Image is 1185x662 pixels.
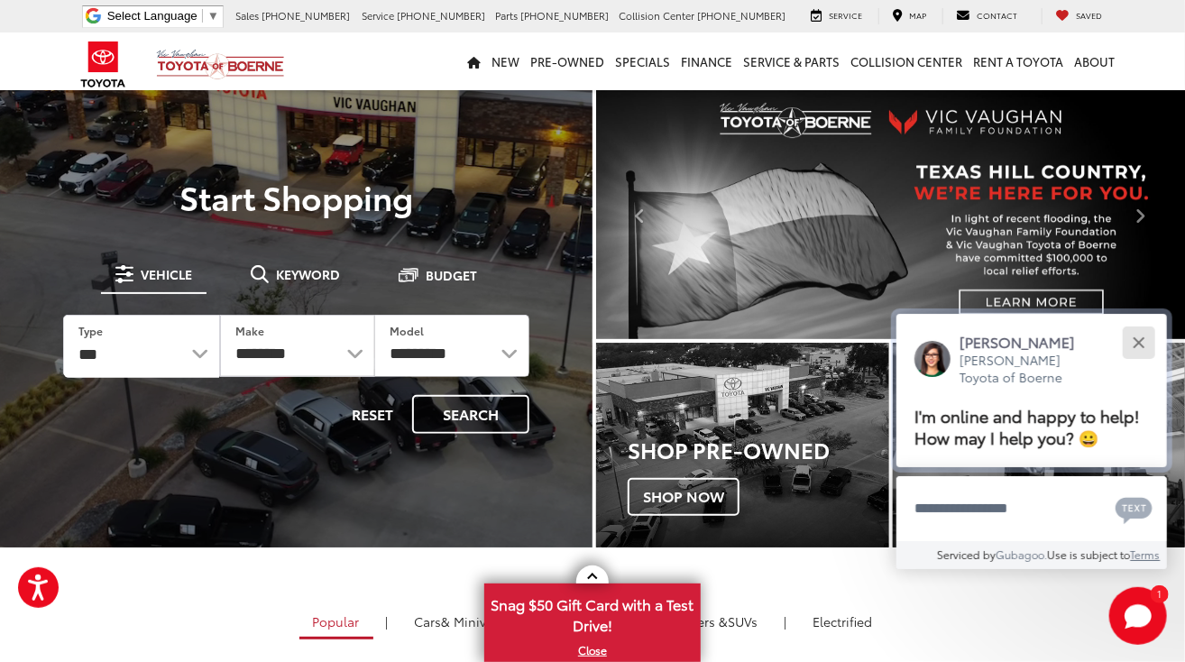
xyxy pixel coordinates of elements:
a: New [486,32,525,90]
a: Service [797,8,876,24]
span: 1 [1157,590,1162,598]
span: Saved [1076,9,1102,21]
button: Toggle Chat Window [1109,587,1167,645]
textarea: Type your message [896,476,1167,541]
span: I'm online and happy to help! How may I help you? 😀 [914,403,1140,449]
a: Collision Center [845,32,968,90]
a: Pre-Owned [525,32,610,90]
a: Finance [675,32,738,90]
a: Map [878,8,940,24]
a: My Saved Vehicles [1042,8,1116,24]
button: Reset [336,395,409,434]
span: [PHONE_NUMBER] [520,8,609,23]
label: Type [78,323,103,338]
span: & Minivan [442,612,502,630]
img: Toyota [69,35,137,94]
a: Electrified [800,606,886,637]
img: Vic Vaughan Toyota of Boerne [156,49,285,80]
button: Close [1119,323,1158,362]
section: Carousel section with vehicle pictures - may contain disclaimers. [596,90,1185,339]
a: Popular [299,606,373,639]
span: ​ [202,9,203,23]
span: Vehicle [141,268,192,280]
button: Click to view next picture. [1097,126,1185,303]
span: Sales [235,8,259,23]
p: [PERSON_NAME] [960,332,1093,352]
p: Start Shopping [38,179,555,215]
button: Search [412,395,529,434]
span: [PHONE_NUMBER] [397,8,485,23]
img: Disaster Relief in Texas [596,90,1185,339]
h3: Shop Pre-Owned [628,437,889,461]
p: [PERSON_NAME] Toyota of Boerne [960,352,1093,387]
a: Select Language​ [107,9,219,23]
a: SUVs [636,606,772,637]
div: Close[PERSON_NAME][PERSON_NAME] Toyota of BoerneI'm online and happy to help! How may I help you?... [896,314,1167,569]
li: | [381,612,393,630]
svg: Text [1116,495,1153,524]
span: ▼ [207,9,219,23]
a: Terms [1131,547,1161,562]
a: About [1069,32,1120,90]
div: Toyota [596,343,889,547]
span: Shop Now [628,478,739,516]
label: Model [390,323,424,338]
span: Collision Center [619,8,694,23]
a: Gubagoo. [997,547,1048,562]
a: Rent a Toyota [968,32,1069,90]
svg: Start Chat [1109,587,1167,645]
span: Snag $50 Gift Card with a Test Drive! [486,585,699,640]
span: Parts [495,8,518,23]
span: Contact [977,9,1017,21]
span: Budget [426,269,477,281]
button: Click to view previous picture. [596,126,684,303]
span: Keyword [276,268,340,280]
span: Use is subject to [1048,547,1131,562]
button: Chat with SMS [1110,488,1158,529]
a: Specials [610,32,675,90]
span: Service [362,8,394,23]
span: [PHONE_NUMBER] [262,8,350,23]
span: Serviced by [938,547,997,562]
a: Contact [942,8,1031,24]
div: carousel slide number 2 of 2 [596,90,1185,339]
a: Cars [401,606,516,637]
li: | [780,612,792,630]
a: Home [462,32,486,90]
label: Make [235,323,264,338]
span: Map [909,9,926,21]
span: Select Language [107,9,197,23]
a: Shop Pre-Owned Shop Now [596,343,889,547]
span: [PHONE_NUMBER] [697,8,785,23]
span: Service [829,9,862,21]
a: Service & Parts: Opens in a new tab [738,32,845,90]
